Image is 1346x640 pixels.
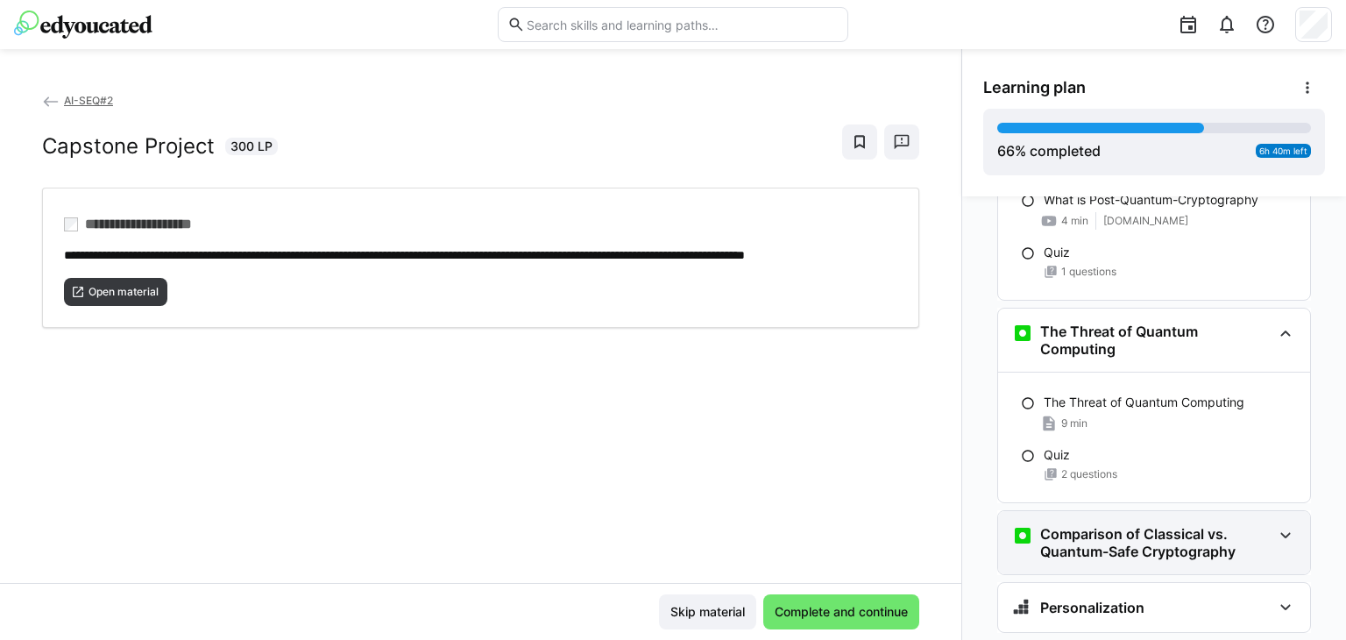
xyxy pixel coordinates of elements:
[1044,244,1070,261] p: Quiz
[1061,416,1087,430] span: 9 min
[1259,146,1307,156] span: 6h 40m left
[1040,599,1144,616] h3: Personalization
[997,140,1101,161] div: % completed
[668,603,747,621] span: Skip material
[1044,191,1258,209] p: What is Post-Quantum-Cryptography
[659,594,756,629] button: Skip material
[1061,265,1116,279] span: 1 questions
[1061,467,1117,481] span: 2 questions
[1044,446,1070,464] p: Quiz
[997,142,1015,160] span: 66
[42,133,215,160] h2: Capstone Project
[42,94,113,107] a: AI-SEQ#2
[1061,214,1088,228] span: 4 min
[230,138,273,155] span: 300 LP
[64,278,167,306] button: Open material
[772,603,910,621] span: Complete and continue
[1103,214,1188,228] span: [DOMAIN_NAME]
[1040,323,1272,358] h3: The Threat of Quantum Computing
[525,17,839,32] input: Search skills and learning paths…
[763,594,919,629] button: Complete and continue
[1040,525,1272,560] h3: Comparison of Classical vs. Quantum-Safe Cryptography
[1044,394,1244,411] p: The Threat of Quantum Computing
[983,78,1086,97] span: Learning plan
[64,94,113,107] span: AI-SEQ#2
[87,285,160,299] span: Open material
